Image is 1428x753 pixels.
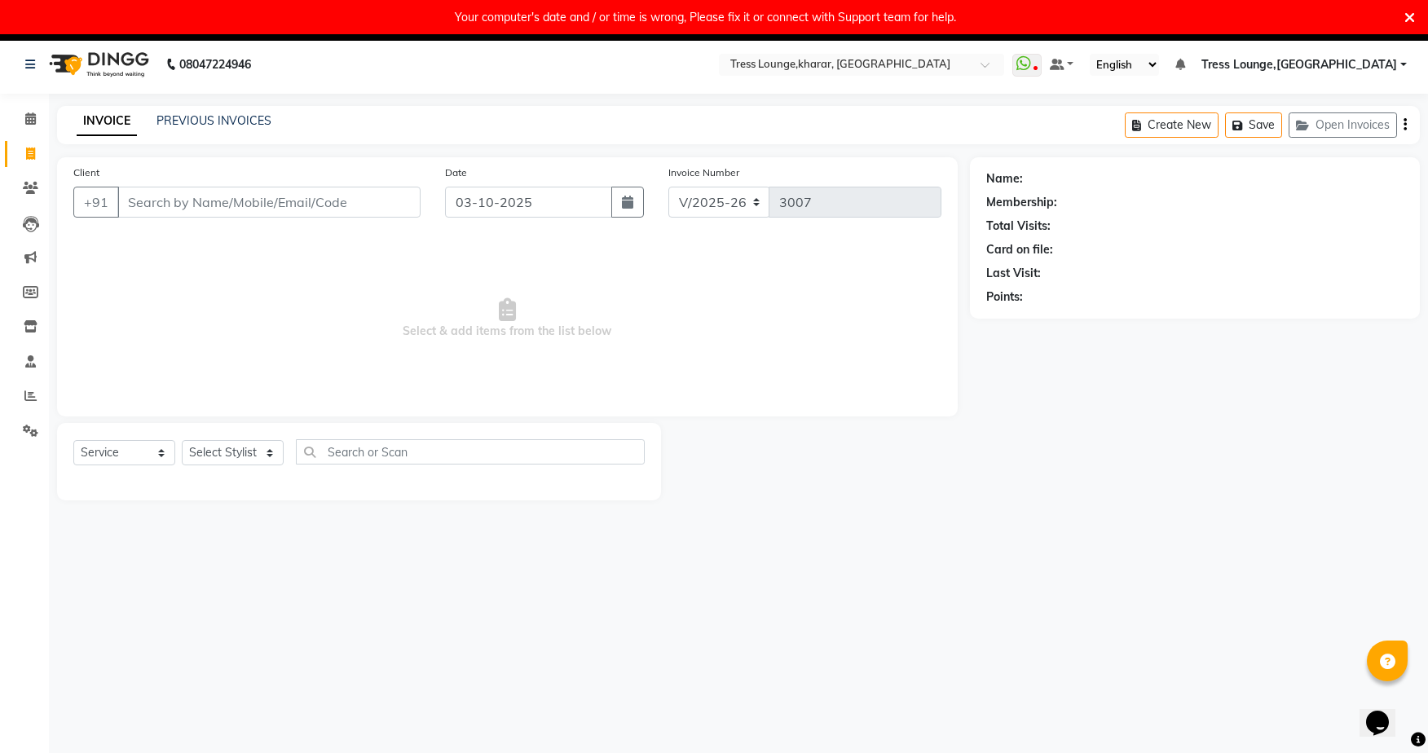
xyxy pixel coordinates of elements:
div: Total Visits: [986,218,1051,235]
div: Your computer's date and / or time is wrong, Please fix it or connect with Support team for help. [455,7,956,28]
a: PREVIOUS INVOICES [156,113,271,128]
button: Save [1225,112,1282,138]
div: Membership: [986,194,1057,211]
div: Card on file: [986,241,1053,258]
iframe: chat widget [1360,688,1412,737]
button: +91 [73,187,119,218]
div: Name: [986,170,1023,187]
a: INVOICE [77,107,137,136]
div: Points: [986,288,1023,306]
span: Tress Lounge,[GEOGRAPHIC_DATA] [1201,56,1397,73]
span: Select & add items from the list below [73,237,941,400]
button: Create New [1125,112,1219,138]
img: logo [42,42,153,87]
label: Date [445,165,467,180]
label: Invoice Number [668,165,739,180]
button: Open Invoices [1289,112,1397,138]
input: Search or Scan [296,439,645,465]
input: Search by Name/Mobile/Email/Code [117,187,421,218]
div: Last Visit: [986,265,1041,282]
b: 08047224946 [179,42,251,87]
label: Client [73,165,99,180]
